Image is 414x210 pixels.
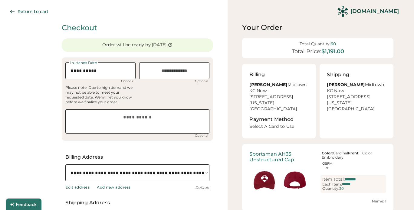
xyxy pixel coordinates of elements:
[249,116,294,123] div: Payment Method
[194,80,209,83] div: Optional
[350,8,399,15] div: [DOMAIN_NAME]
[280,165,310,195] img: generate-image
[327,82,365,87] strong: [PERSON_NAME]
[120,80,136,83] div: Optional
[242,23,393,32] div: Your Order
[348,151,358,155] strong: Front
[320,151,386,160] div: Cardinal : 1 Color Embroidery
[322,182,342,186] div: Each Item:
[325,166,329,170] div: 30
[65,199,209,206] div: Shipping Address
[249,151,315,163] div: Sportsman AH35 Unstructured Cap
[337,6,348,17] img: Rendered Logo - Screens
[62,23,213,33] div: Checkout
[321,48,344,55] div: $1,191.00
[152,42,167,48] div: [DATE]
[249,199,386,204] div: Name: 1
[195,185,210,190] div: Default
[385,183,411,209] iframe: Front Chat
[194,134,209,137] div: Optional
[5,5,56,18] button: Return to cart
[300,41,330,47] div: Total Quantity:
[249,124,310,131] div: Select A Card to Use
[322,186,339,191] div: Quantity:
[69,61,98,65] div: In-Hands Date
[330,41,336,47] div: 60
[322,177,345,182] div: Item Total:
[322,162,333,165] div: OSFM
[339,186,344,191] div: 30
[102,42,151,48] div: Order will be ready by
[97,185,131,190] div: Add new address
[249,82,287,87] strong: [PERSON_NAME]
[65,185,90,190] div: Edit address
[322,151,333,155] strong: Color:
[65,85,136,105] div: Please note: Due to high demand we may not be able to meet your requested date. We will let you k...
[249,82,309,112] div: Midtown KC Now [STREET_ADDRESS] [US_STATE][GEOGRAPHIC_DATA]
[65,153,209,161] div: Billing Address
[249,165,280,195] img: generate-image
[327,71,349,78] div: Shipping
[292,48,321,55] div: Total Price:
[327,82,386,112] div: Midtown KC Now [STREET_ADDRESS] [US_STATE][GEOGRAPHIC_DATA]
[249,71,265,78] div: Billing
